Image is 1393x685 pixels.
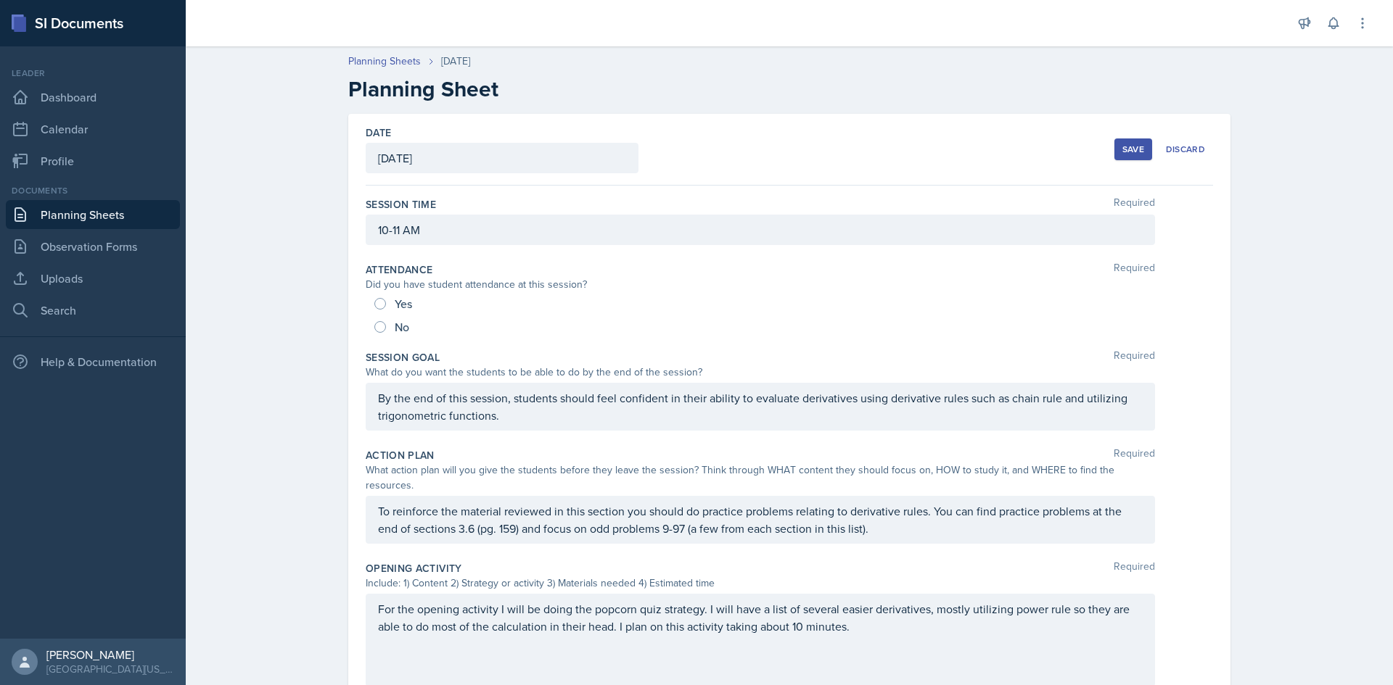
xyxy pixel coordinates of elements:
[1114,350,1155,365] span: Required
[6,115,180,144] a: Calendar
[6,146,180,175] a: Profile
[348,54,421,69] a: Planning Sheets
[378,502,1143,537] p: To reinforce the material reviewed in this section you should do practice problems relating to de...
[1122,144,1144,155] div: Save
[441,54,470,69] div: [DATE]
[6,264,180,293] a: Uploads
[378,389,1143,424] p: By the end of this session, students should feel confident in their ability to evaluate derivativ...
[366,262,433,277] label: Attendance
[1114,138,1152,160] button: Save
[6,296,180,325] a: Search
[1114,262,1155,277] span: Required
[366,197,436,212] label: Session Time
[6,184,180,197] div: Documents
[366,576,1155,591] div: Include: 1) Content 2) Strategy or activity 3) Materials needed 4) Estimated time
[6,67,180,80] div: Leader
[366,277,1155,292] div: Did you have student attendance at this session?
[6,200,180,229] a: Planning Sheets
[46,662,174,676] div: [GEOGRAPHIC_DATA][US_STATE] in [GEOGRAPHIC_DATA]
[1114,561,1155,576] span: Required
[366,462,1155,493] div: What action plan will you give the students before they leave the session? Think through WHAT con...
[378,221,1143,238] p: 10-11 AM
[1158,138,1213,160] button: Discard
[366,561,462,576] label: Opening Activity
[46,647,174,662] div: [PERSON_NAME]
[378,600,1143,635] p: For the opening activity I will be doing the popcorn quiz strategy. I will have a list of several...
[366,350,440,365] label: Session Goal
[366,448,435,462] label: Action Plan
[6,347,180,376] div: Help & Documentation
[348,76,1230,102] h2: Planning Sheet
[1114,448,1155,462] span: Required
[395,296,412,311] span: Yes
[366,125,391,140] label: Date
[1166,144,1205,155] div: Discard
[366,365,1155,380] div: What do you want the students to be able to do by the end of the session?
[1114,197,1155,212] span: Required
[395,320,409,334] span: No
[6,83,180,112] a: Dashboard
[6,232,180,261] a: Observation Forms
